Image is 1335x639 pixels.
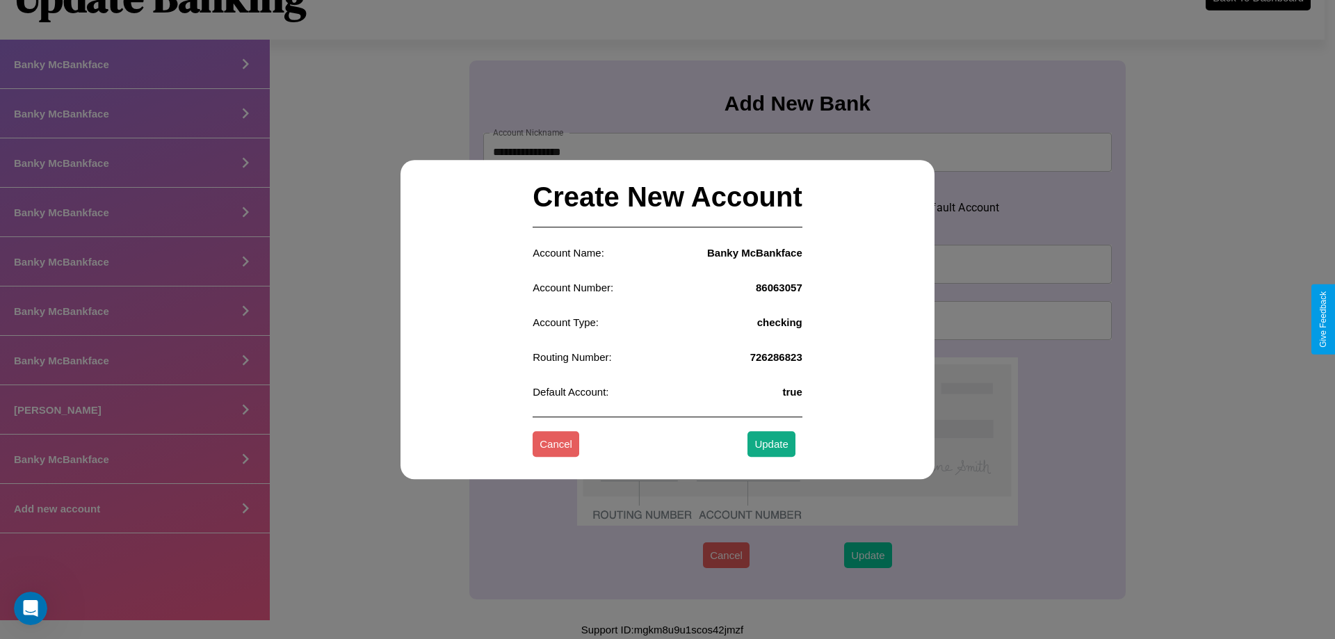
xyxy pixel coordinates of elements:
[757,316,802,328] h4: checking
[533,313,599,332] p: Account Type:
[782,386,802,398] h4: true
[14,592,47,625] iframe: Intercom live chat
[533,432,579,458] button: Cancel
[756,282,802,293] h4: 86063057
[533,168,802,227] h2: Create New Account
[1318,291,1328,348] div: Give Feedback
[747,432,795,458] button: Update
[533,348,611,366] p: Routing Number:
[750,351,802,363] h4: 726286823
[533,243,604,262] p: Account Name:
[533,382,608,401] p: Default Account:
[707,247,802,259] h4: Banky McBankface
[533,278,613,297] p: Account Number:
